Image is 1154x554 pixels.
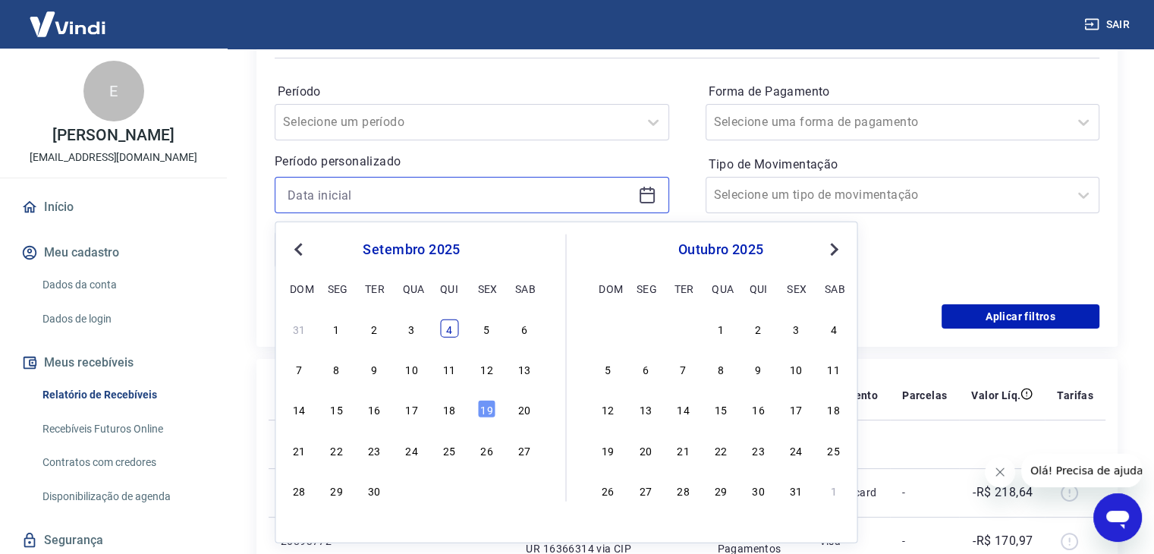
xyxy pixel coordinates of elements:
p: -R$ 170,97 [973,532,1033,550]
div: Choose sábado, 11 de outubro de 2025 [825,360,843,378]
a: Contratos com credores [36,447,209,478]
div: seg [637,279,655,297]
div: Choose quarta-feira, 1 de outubro de 2025 [712,319,730,338]
div: Choose domingo, 28 de setembro de 2025 [599,319,617,338]
div: Choose domingo, 14 de setembro de 2025 [290,400,308,418]
div: Choose domingo, 28 de setembro de 2025 [290,481,308,499]
p: -R$ 218,64 [973,483,1033,502]
div: Choose sexta-feira, 3 de outubro de 2025 [787,319,805,338]
div: qua [712,279,730,297]
div: Choose domingo, 31 de agosto de 2025 [290,319,308,338]
div: Choose domingo, 26 de outubro de 2025 [599,481,617,499]
div: sex [787,279,805,297]
button: Previous Month [289,241,307,259]
div: Choose sábado, 27 de setembro de 2025 [515,440,533,458]
iframe: Mensagem da empresa [1021,454,1142,487]
div: Choose sábado, 4 de outubro de 2025 [825,319,843,338]
div: month 2025-09 [288,317,535,501]
div: Choose sábado, 13 de setembro de 2025 [515,360,533,378]
div: seg [328,279,346,297]
a: Dados da conta [36,269,209,301]
div: Choose terça-feira, 28 de outubro de 2025 [674,481,692,499]
div: Choose sexta-feira, 24 de outubro de 2025 [787,440,805,458]
div: outubro 2025 [597,241,845,259]
div: Choose terça-feira, 16 de setembro de 2025 [365,400,383,418]
div: sab [825,279,843,297]
div: Choose quinta-feira, 30 de outubro de 2025 [750,481,768,499]
div: Choose sexta-feira, 10 de outubro de 2025 [787,360,805,378]
div: Choose segunda-feira, 13 de outubro de 2025 [637,400,655,418]
label: Forma de Pagamento [709,83,1097,101]
p: Período personalizado [275,153,669,171]
div: Choose terça-feira, 23 de setembro de 2025 [365,440,383,458]
p: - [902,534,947,549]
div: Choose quarta-feira, 17 de setembro de 2025 [402,400,420,418]
div: Choose terça-feira, 21 de outubro de 2025 [674,440,692,458]
div: Choose domingo, 21 de setembro de 2025 [290,440,308,458]
div: Choose sexta-feira, 19 de setembro de 2025 [477,400,495,418]
input: Data inicial [288,184,632,206]
div: Choose quarta-feira, 10 de setembro de 2025 [402,360,420,378]
div: Choose terça-feira, 2 de setembro de 2025 [365,319,383,338]
div: Choose segunda-feira, 6 de outubro de 2025 [637,360,655,378]
label: Período [278,83,666,101]
div: ter [674,279,692,297]
div: Choose sábado, 4 de outubro de 2025 [515,481,533,499]
div: Choose quinta-feira, 2 de outubro de 2025 [750,319,768,338]
p: [PERSON_NAME] [52,127,174,143]
a: Relatório de Recebíveis [36,379,209,411]
div: Choose domingo, 7 de setembro de 2025 [290,360,308,378]
button: Meu cadastro [18,236,209,269]
div: Choose quarta-feira, 24 de setembro de 2025 [402,440,420,458]
p: - [902,485,947,500]
div: qui [750,279,768,297]
div: Choose segunda-feira, 8 de setembro de 2025 [328,360,346,378]
div: Choose sexta-feira, 3 de outubro de 2025 [477,481,495,499]
p: Parcelas [902,388,947,403]
div: Choose sábado, 18 de outubro de 2025 [825,400,843,418]
div: month 2025-10 [597,317,845,501]
div: Choose segunda-feira, 1 de setembro de 2025 [328,319,346,338]
div: Choose sexta-feira, 5 de setembro de 2025 [477,319,495,338]
div: Choose terça-feira, 30 de setembro de 2025 [365,481,383,499]
div: E [83,61,144,121]
div: Choose quarta-feira, 29 de outubro de 2025 [712,481,730,499]
div: Choose sexta-feira, 31 de outubro de 2025 [787,481,805,499]
div: Choose quinta-feira, 16 de outubro de 2025 [750,400,768,418]
div: dom [599,279,617,297]
div: Choose quarta-feira, 1 de outubro de 2025 [402,481,420,499]
div: Choose terça-feira, 9 de setembro de 2025 [365,360,383,378]
div: Choose quinta-feira, 11 de setembro de 2025 [440,360,458,378]
div: dom [290,279,308,297]
label: Tipo de Movimentação [709,156,1097,174]
div: setembro 2025 [288,241,535,259]
a: Início [18,190,209,224]
div: Choose quarta-feira, 22 de outubro de 2025 [712,440,730,458]
div: Choose domingo, 5 de outubro de 2025 [599,360,617,378]
p: [EMAIL_ADDRESS][DOMAIN_NAME] [30,150,197,165]
div: Choose quarta-feira, 3 de setembro de 2025 [402,319,420,338]
div: Choose terça-feira, 14 de outubro de 2025 [674,400,692,418]
div: qua [402,279,420,297]
div: ter [365,279,383,297]
div: Choose sexta-feira, 12 de setembro de 2025 [477,360,495,378]
iframe: Botão para abrir a janela de mensagens [1093,493,1142,542]
a: Recebíveis Futuros Online [36,414,209,445]
div: Choose segunda-feira, 29 de setembro de 2025 [637,319,655,338]
div: Choose sábado, 1 de novembro de 2025 [825,481,843,499]
span: Olá! Precisa de ajuda? [9,11,127,23]
div: Choose sábado, 20 de setembro de 2025 [515,400,533,418]
iframe: Fechar mensagem [985,457,1015,487]
p: Valor Líq. [971,388,1020,403]
div: Choose sábado, 25 de outubro de 2025 [825,440,843,458]
div: Choose segunda-feira, 20 de outubro de 2025 [637,440,655,458]
a: Dados de login [36,304,209,335]
button: Meus recebíveis [18,346,209,379]
div: sex [477,279,495,297]
div: Choose sábado, 6 de setembro de 2025 [515,319,533,338]
p: Tarifas [1057,388,1093,403]
div: Choose terça-feira, 30 de setembro de 2025 [674,319,692,338]
div: Choose segunda-feira, 22 de setembro de 2025 [328,440,346,458]
div: qui [440,279,458,297]
div: Choose sexta-feira, 17 de outubro de 2025 [787,400,805,418]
